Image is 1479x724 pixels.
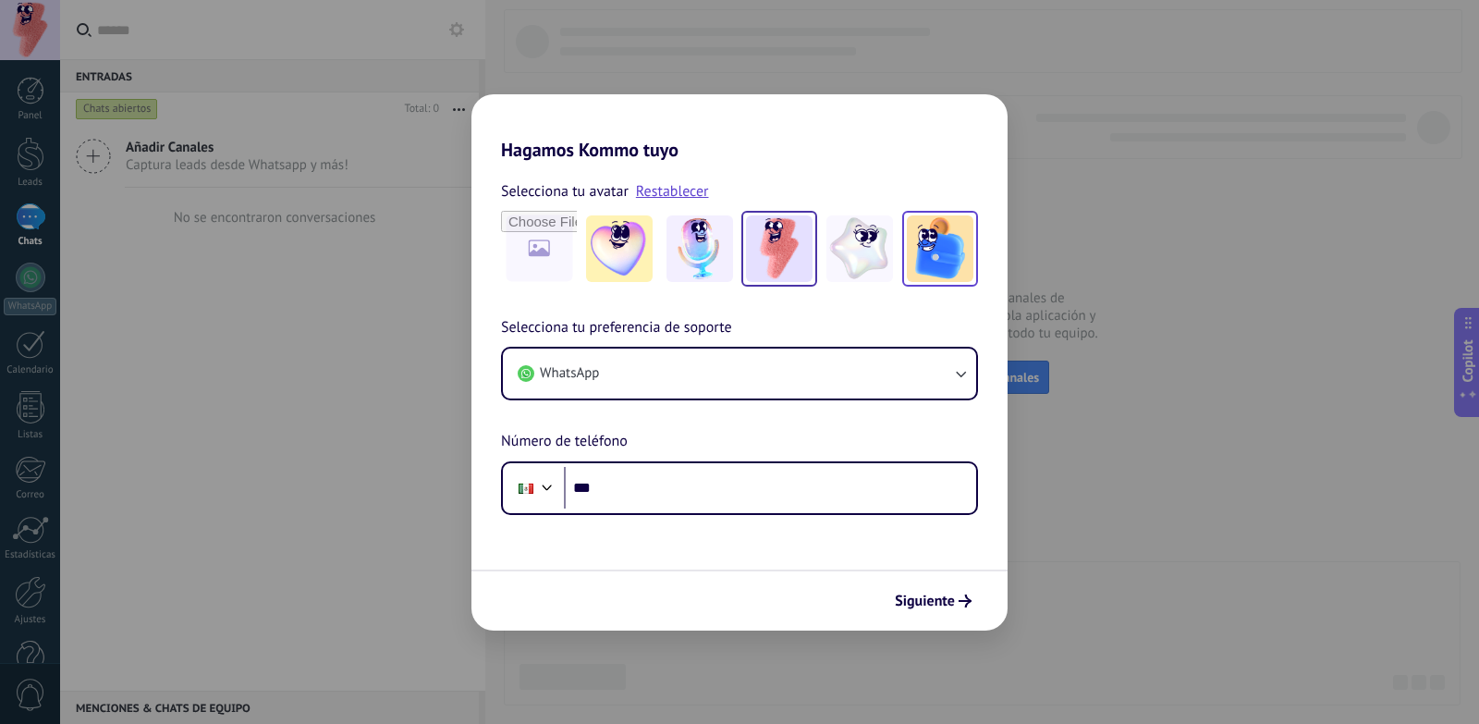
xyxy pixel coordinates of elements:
[471,94,1008,161] h2: Hagamos Kommo tuyo
[826,215,893,282] img: -4.jpeg
[508,469,544,508] div: Mexico: + 52
[907,215,973,282] img: -5.jpeg
[666,215,733,282] img: -2.jpeg
[886,585,980,617] button: Siguiente
[501,430,628,454] span: Número de teléfono
[540,364,599,383] span: WhatsApp
[501,316,732,340] span: Selecciona tu preferencia de soporte
[586,215,653,282] img: -1.jpeg
[895,595,955,607] span: Siguiente
[501,179,629,203] span: Selecciona tu avatar
[503,349,976,399] button: WhatsApp
[746,215,813,282] img: -3.jpeg
[636,182,709,201] a: Restablecer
